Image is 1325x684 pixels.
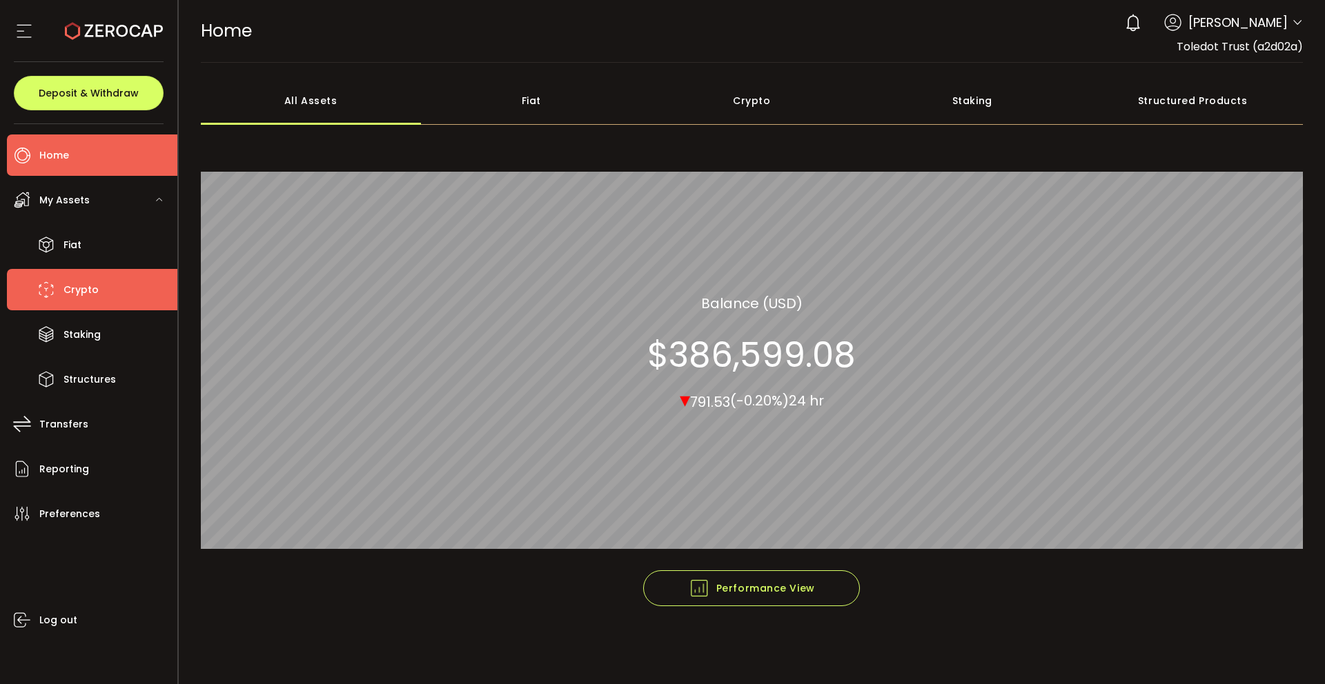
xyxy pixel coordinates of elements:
span: ▾ [680,384,690,414]
div: Crypto [642,77,863,125]
span: Performance View [689,578,815,598]
div: Structured Products [1083,77,1304,125]
span: Home [39,145,69,165]
span: Toledot Trust (a2d02a) [1177,39,1303,54]
button: Deposit & Withdraw [14,76,164,110]
span: My Assets [39,190,90,210]
div: Fiat [421,77,642,125]
span: Preferences [39,504,100,524]
button: Performance View [643,570,860,606]
iframe: Chat Widget [1256,618,1325,684]
div: All Assets [201,77,422,125]
span: Crypto [63,280,99,300]
span: Home [201,19,252,43]
span: Log out [39,610,77,630]
span: Structures [63,370,116,390]
span: Staking [63,325,101,345]
span: [PERSON_NAME] [1188,13,1288,32]
span: (-0.20%) [730,391,789,410]
span: 791.53 [690,392,730,411]
div: Staking [862,77,1083,125]
span: Fiat [63,235,81,255]
section: $386,599.08 [647,334,856,375]
span: Reporting [39,459,89,479]
span: Deposit & Withdraw [39,88,139,98]
section: Balance (USD) [701,292,803,313]
span: Transfers [39,414,88,434]
span: 24 hr [789,391,824,410]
